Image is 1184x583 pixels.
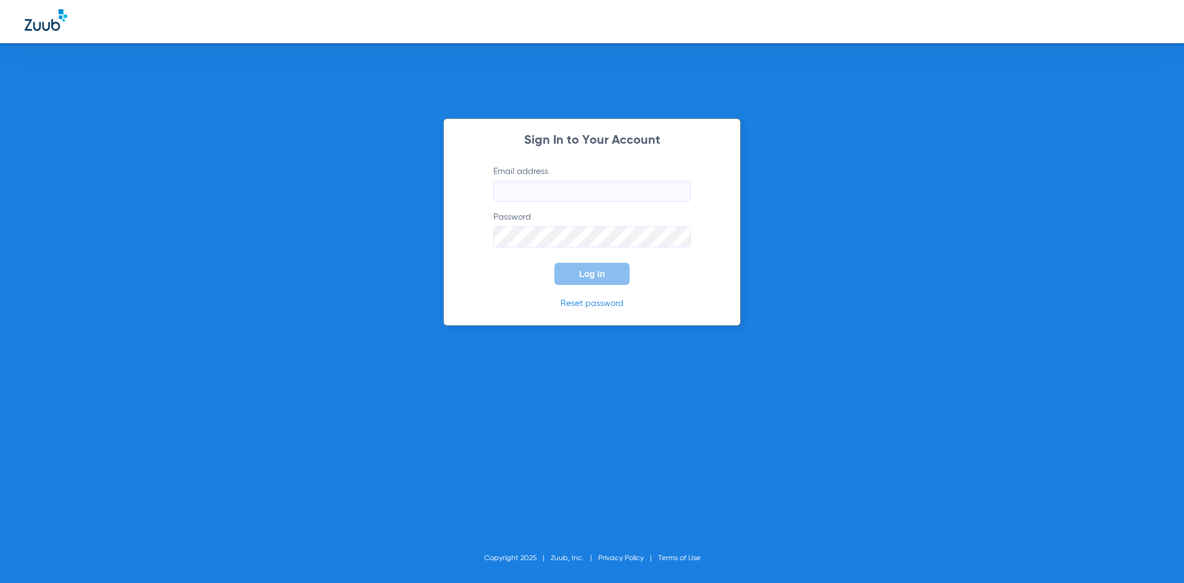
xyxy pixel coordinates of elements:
[475,134,709,147] h2: Sign In to Your Account
[554,263,630,285] button: Log In
[598,555,644,562] a: Privacy Policy
[493,181,691,202] input: Email address
[25,9,67,31] img: Zuub Logo
[493,211,691,247] label: Password
[484,552,551,564] li: Copyright 2025
[579,269,605,279] span: Log In
[493,165,691,202] label: Email address
[658,555,701,562] a: Terms of Use
[561,299,623,308] a: Reset password
[493,226,691,247] input: Password
[551,552,598,564] li: Zuub, Inc.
